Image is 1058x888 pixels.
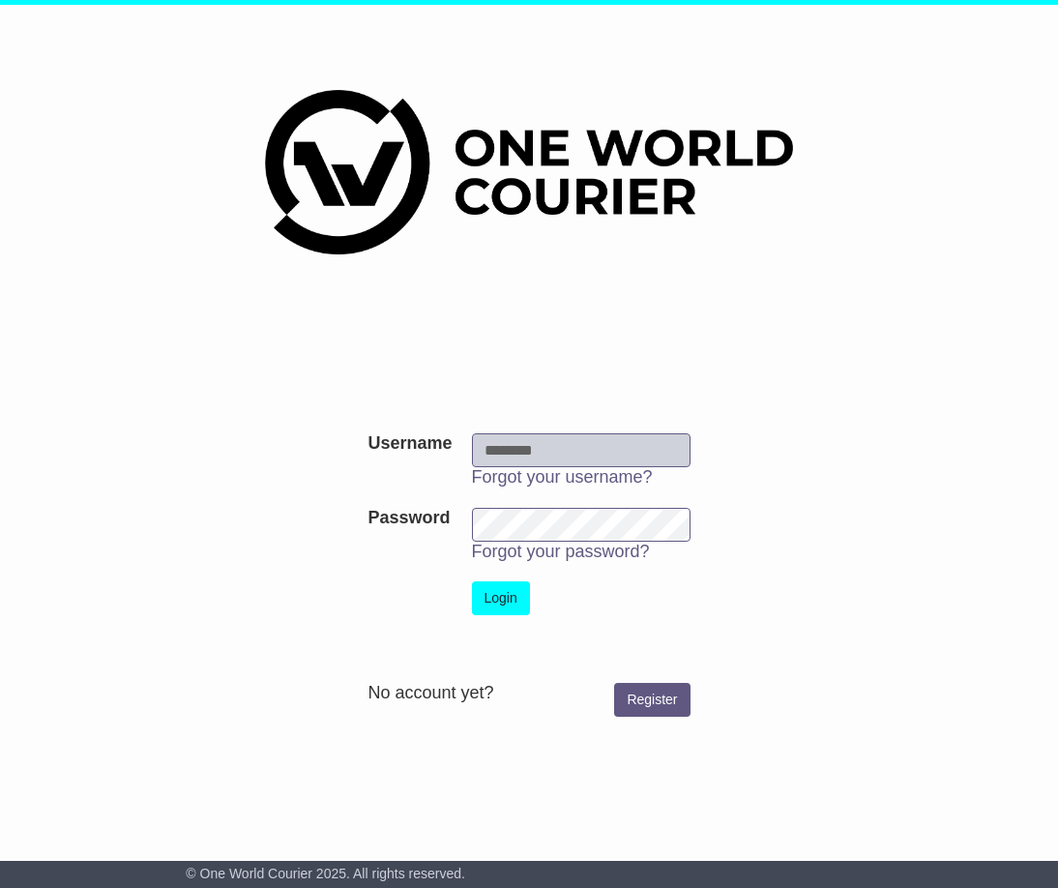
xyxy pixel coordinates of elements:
[614,683,690,717] a: Register
[472,581,530,615] button: Login
[186,866,465,881] span: © One World Courier 2025. All rights reserved.
[367,433,452,455] label: Username
[367,683,690,704] div: No account yet?
[265,90,793,254] img: One World
[472,467,653,487] a: Forgot your username?
[472,542,650,561] a: Forgot your password?
[367,508,450,529] label: Password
